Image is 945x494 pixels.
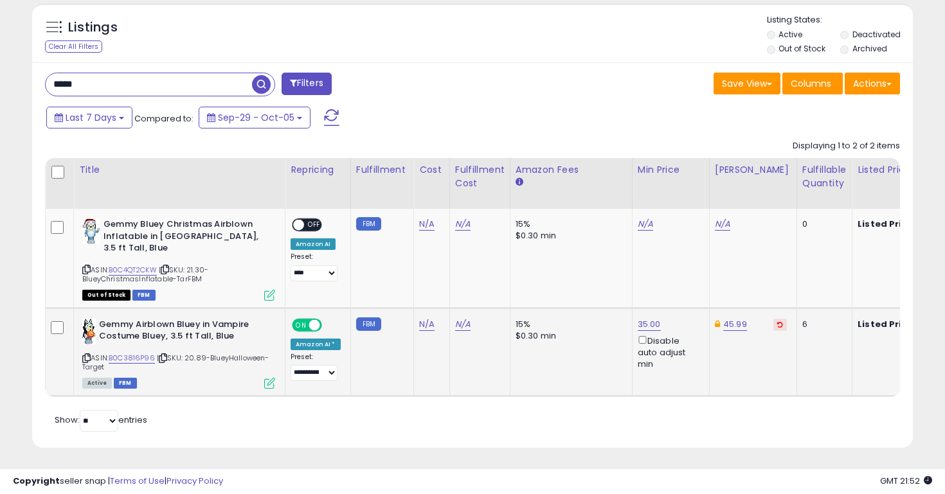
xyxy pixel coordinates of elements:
label: Deactivated [852,29,901,40]
a: 45.99 [723,318,747,331]
span: Columns [791,77,831,90]
small: FBM [356,317,381,331]
label: Active [779,29,802,40]
div: Amazon Fees [516,163,627,177]
button: Actions [845,73,900,94]
h5: Listings [68,19,118,37]
span: Show: entries [55,414,147,426]
span: All listings that are currently out of stock and unavailable for purchase on Amazon [82,290,130,301]
div: Preset: [291,252,341,281]
span: OFF [304,220,325,231]
div: Amazon AI [291,238,336,250]
b: Gemmy Airblown Bluey in Vampire Costume Bluey, 3.5 ft Tall, Blue [99,319,255,346]
div: $0.30 min [516,230,622,242]
div: seller snap | | [13,475,223,488]
a: N/A [638,218,653,231]
a: Privacy Policy [166,475,223,487]
a: N/A [419,218,435,231]
span: FBM [114,378,137,389]
div: Disable auto adjust min [638,333,699,371]
div: ASIN: [82,319,275,387]
div: Displaying 1 to 2 of 2 items [793,140,900,152]
div: Fulfillable Quantity [802,163,847,190]
b: Listed Price: [858,318,916,330]
div: Amazon AI * [291,339,341,350]
div: Title [79,163,280,177]
span: | SKU: 21.30-BlueyChristmasInflatable-TarFBM [82,265,208,284]
b: Listed Price: [858,218,916,230]
a: B0C4QT2CKW [109,265,157,276]
div: Fulfillment Cost [455,163,505,190]
div: 0 [802,218,842,230]
small: FBM [356,217,381,231]
div: Clear All Filters [45,40,102,53]
a: N/A [419,318,435,331]
label: Out of Stock [779,43,825,54]
div: [PERSON_NAME] [715,163,791,177]
div: ASIN: [82,218,275,299]
p: Listing States: [767,14,914,26]
div: Fulfillment [356,163,408,177]
img: 41Px28r027L._SL40_.jpg [82,218,100,244]
span: | SKU: 20.89-BlueyHalloween-Target [82,353,269,372]
div: Preset: [291,353,341,382]
button: Filters [282,73,332,95]
a: Terms of Use [110,475,165,487]
span: Compared to: [134,112,194,125]
label: Archived [852,43,887,54]
div: 15% [516,218,622,230]
button: Columns [782,73,843,94]
a: N/A [455,318,471,331]
strong: Copyright [13,475,60,487]
button: Save View [714,73,780,94]
button: Last 7 Days [46,107,132,128]
span: FBM [132,290,156,301]
div: Repricing [291,163,345,177]
button: Sep-29 - Oct-05 [199,107,310,128]
a: B0C3816P96 [109,353,155,364]
a: N/A [715,218,730,231]
span: All listings currently available for purchase on Amazon [82,378,112,389]
div: $0.30 min [516,330,622,342]
span: Last 7 Days [66,111,116,124]
span: OFF [320,319,341,330]
span: ON [293,319,309,330]
div: 15% [516,319,622,330]
b: Gemmy Bluey Christmas Airblown Inflatable in [GEOGRAPHIC_DATA], 3.5 ft Tall, Blue [104,218,260,258]
a: N/A [455,218,471,231]
small: Amazon Fees. [516,177,523,188]
div: Cost [419,163,444,177]
img: 41-DDdhbU5L._SL40_.jpg [82,319,96,344]
span: Sep-29 - Oct-05 [218,111,294,124]
div: 6 [802,319,842,330]
a: 35.00 [638,318,661,331]
span: 2025-10-13 21:52 GMT [880,475,932,487]
div: Min Price [638,163,704,177]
